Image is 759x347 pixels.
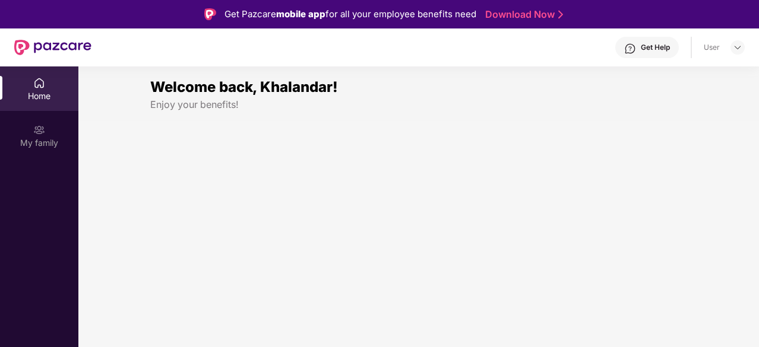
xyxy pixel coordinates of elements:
[33,77,45,89] img: svg+xml;base64,PHN2ZyBpZD0iSG9tZSIgeG1sbnM9Imh0dHA6Ly93d3cudzMub3JnLzIwMDAvc3ZnIiB3aWR0aD0iMjAiIG...
[558,8,563,21] img: Stroke
[150,78,338,95] span: Welcome back, Khalandar!
[204,8,216,20] img: Logo
[33,124,45,136] img: svg+xml;base64,PHN2ZyB3aWR0aD0iMjAiIGhlaWdodD0iMjAiIHZpZXdCb3g9IjAgMCAyMCAyMCIgZmlsbD0ibm9uZSIgeG...
[704,43,720,52] div: User
[276,8,325,20] strong: mobile app
[624,43,636,55] img: svg+xml;base64,PHN2ZyBpZD0iSGVscC0zMngzMiIgeG1sbnM9Imh0dHA6Ly93d3cudzMub3JnLzIwMDAvc3ZnIiB3aWR0aD...
[641,43,670,52] div: Get Help
[150,98,687,111] div: Enjoy your benefits!
[14,40,91,55] img: New Pazcare Logo
[733,43,742,52] img: svg+xml;base64,PHN2ZyBpZD0iRHJvcGRvd24tMzJ4MzIiIHhtbG5zPSJodHRwOi8vd3d3LnczLm9yZy8yMDAwL3N2ZyIgd2...
[224,7,476,21] div: Get Pazcare for all your employee benefits need
[485,8,559,21] a: Download Now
